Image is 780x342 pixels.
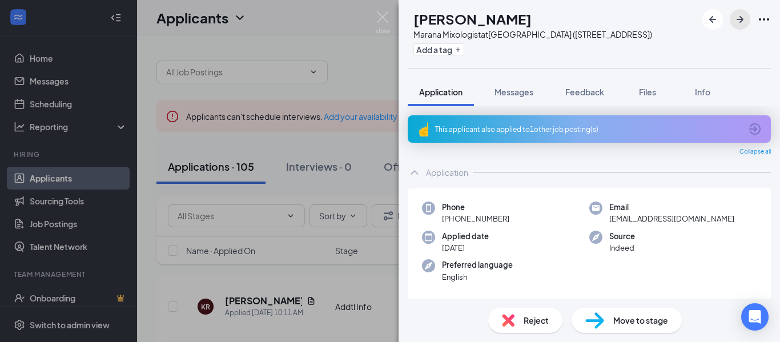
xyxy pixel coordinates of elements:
span: Collapse all [739,147,771,156]
span: [PHONE_NUMBER] [442,213,509,224]
h1: [PERSON_NAME] [413,9,532,29]
span: Indeed [609,242,635,254]
svg: ArrowCircle [748,122,762,136]
svg: ArrowRight [733,13,747,26]
span: Phone [442,202,509,213]
span: Preferred language [442,259,513,271]
div: This applicant also applied to 1 other job posting(s) [435,124,741,134]
button: ArrowRight [730,9,750,30]
span: Info [695,87,710,97]
svg: Ellipses [757,13,771,26]
span: Email [609,202,734,213]
div: Application [426,167,468,178]
span: [DATE] [442,242,489,254]
div: Marana Mixologist at [GEOGRAPHIC_DATA] ([STREET_ADDRESS]) [413,29,652,40]
button: PlusAdd a tag [413,43,464,55]
div: Open Intercom Messenger [741,303,769,331]
span: Feedback [565,87,604,97]
span: English [442,271,513,283]
span: Move to stage [613,314,668,327]
span: Messages [494,87,533,97]
span: Application [419,87,463,97]
svg: Plus [455,46,461,53]
span: [EMAIL_ADDRESS][DOMAIN_NAME] [609,213,734,224]
span: Files [639,87,656,97]
span: Applied date [442,231,489,242]
span: Reject [524,314,549,327]
button: ArrowLeftNew [702,9,723,30]
svg: ArrowLeftNew [706,13,719,26]
svg: ChevronUp [408,166,421,179]
span: Source [609,231,635,242]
